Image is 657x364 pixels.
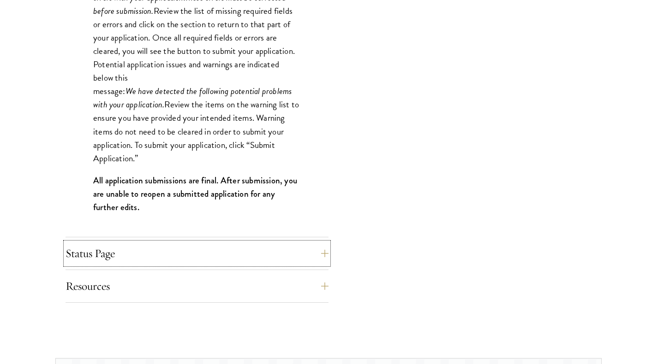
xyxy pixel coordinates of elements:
[93,84,292,111] em: We have detected the following potential problems with your application.
[66,275,328,297] button: Resources
[66,242,328,264] button: Status Page
[93,174,297,213] strong: All application submissions are final. After submission, you are unable to reopen a submitted app...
